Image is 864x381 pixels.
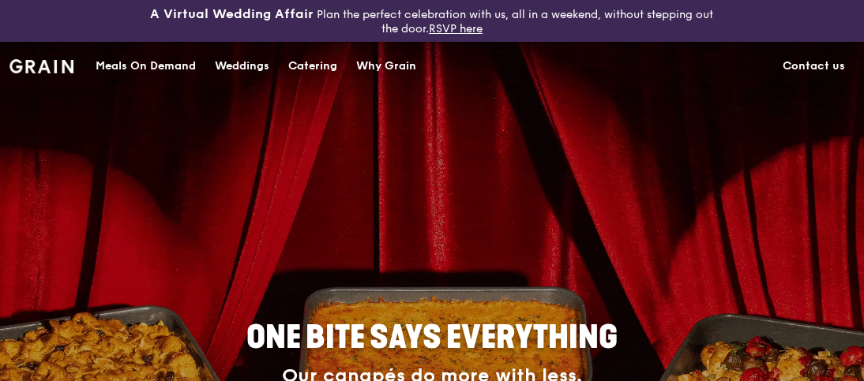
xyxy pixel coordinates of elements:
[246,319,618,357] span: ONE BITE SAYS EVERYTHING
[279,43,347,90] a: Catering
[288,43,337,90] div: Catering
[150,6,314,22] h3: A Virtual Wedding Affair
[144,6,719,35] div: Plan the perfect celebration with us, all in a weekend, without stepping out the door.
[215,43,269,90] div: Weddings
[429,22,483,35] a: RSVP here
[347,43,426,90] a: Why Grain
[9,41,73,88] a: GrainGrain
[773,43,855,90] a: Contact us
[96,43,196,90] div: Meals On Demand
[9,59,73,73] img: Grain
[205,43,279,90] a: Weddings
[356,43,416,90] div: Why Grain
